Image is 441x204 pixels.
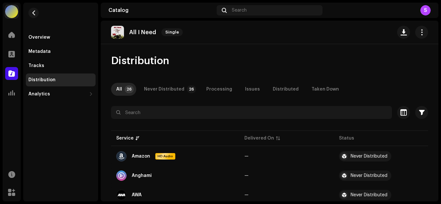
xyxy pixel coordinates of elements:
[28,35,50,40] div: Overview
[129,29,156,36] p: All I Need
[132,154,150,159] div: Amazon
[187,85,196,93] p-badge: 26
[351,154,387,159] div: Never Distributed
[125,85,134,93] p-badge: 26
[111,26,124,39] img: ed37eac2-9bea-4e97-b64f-c1705957c029
[312,83,339,96] div: Taken Down
[108,8,214,13] div: Catalog
[156,154,175,159] span: HD Audio
[245,83,260,96] div: Issues
[273,83,299,96] div: Distributed
[28,92,50,97] div: Analytics
[26,31,96,44] re-m-nav-item: Overview
[26,73,96,86] re-m-nav-item: Distribution
[206,83,232,96] div: Processing
[232,8,247,13] span: Search
[28,77,56,83] div: Distribution
[244,193,249,197] span: —
[111,54,169,67] span: Distribution
[116,135,134,141] div: Service
[161,28,183,36] span: Single
[244,173,249,178] span: —
[420,5,431,15] div: S
[26,45,96,58] re-m-nav-item: Metadata
[28,63,44,68] div: Tracks
[351,193,387,197] div: Never Distributed
[132,193,142,197] div: AWA
[244,135,274,141] div: Delivered On
[26,88,96,101] re-m-nav-dropdown: Analytics
[351,173,387,178] div: Never Distributed
[111,106,392,119] input: Search
[244,154,249,159] span: —
[132,173,152,178] div: Anghami
[28,49,51,54] div: Metadata
[116,83,122,96] div: All
[26,59,96,72] re-m-nav-item: Tracks
[144,83,184,96] div: Never Distributed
